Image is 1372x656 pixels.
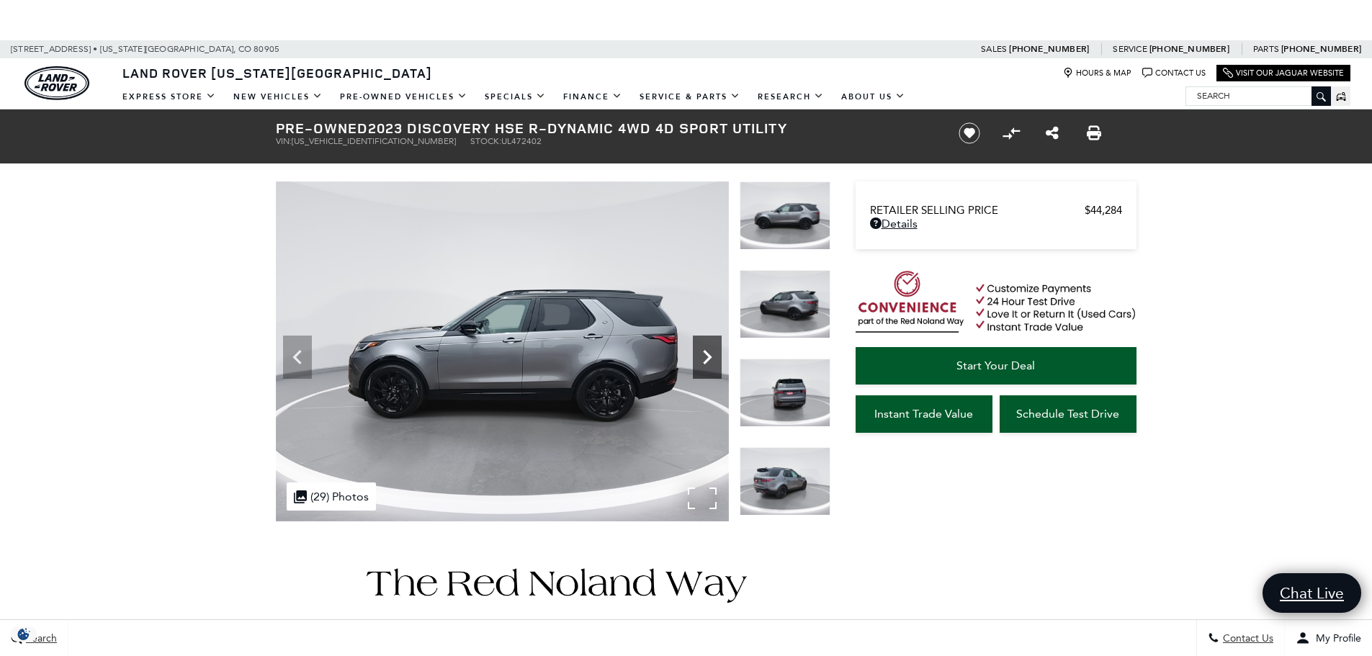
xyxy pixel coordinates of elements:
[114,64,441,81] a: Land Rover [US_STATE][GEOGRAPHIC_DATA]
[122,64,432,81] span: Land Rover [US_STATE][GEOGRAPHIC_DATA]
[1253,44,1279,54] span: Parts
[254,40,279,58] span: 80905
[1263,573,1361,613] a: Chat Live
[7,626,40,642] section: Click to Open Cookie Consent Modal
[1000,122,1022,144] button: Compare Vehicle
[1273,583,1351,603] span: Chat Live
[283,336,312,379] div: Previous
[287,482,376,511] div: (29) Photos
[981,44,1007,54] span: Sales
[1310,632,1361,644] span: My Profile
[1046,125,1059,142] a: Share this Pre-Owned 2023 Discovery HSE R-Dynamic 4WD 4D Sport Utility
[470,136,501,146] span: Stock:
[833,84,914,109] a: About Us
[1281,43,1361,55] a: [PHONE_NUMBER]
[1285,620,1372,656] button: Open user profile menu
[276,136,292,146] span: VIN:
[1223,68,1344,78] a: Visit Our Jaguar Website
[331,84,476,109] a: Pre-Owned Vehicles
[24,66,89,100] a: land-rover
[870,217,1122,230] a: Details
[870,204,1085,217] span: Retailer Selling Price
[870,204,1122,217] a: Retailer Selling Price $44,284
[7,626,40,642] img: Opt-Out Icon
[476,84,555,109] a: Specials
[1142,68,1206,78] a: Contact Us
[1016,407,1119,421] span: Schedule Test Drive
[740,181,830,250] img: Used 2023 Eiger Gray Metallic Land Rover HSE R-Dynamic image 5
[856,395,992,433] a: Instant Trade Value
[856,347,1136,385] a: Start Your Deal
[631,84,749,109] a: Service & Parts
[956,359,1035,372] span: Start Your Deal
[100,40,236,58] span: [US_STATE][GEOGRAPHIC_DATA],
[276,118,368,138] strong: Pre-Owned
[1085,204,1122,217] span: $44,284
[225,84,331,109] a: New Vehicles
[555,84,631,109] a: Finance
[501,136,542,146] span: UL472402
[292,136,456,146] span: [US_VEHICLE_IDENTIFICATION_NUMBER]
[276,181,729,521] img: Used 2023 Eiger Gray Metallic Land Rover HSE R-Dynamic image 5
[114,84,914,109] nav: Main Navigation
[238,40,251,58] span: CO
[740,447,830,516] img: Used 2023 Eiger Gray Metallic Land Rover HSE R-Dynamic image 8
[1063,68,1131,78] a: Hours & Map
[276,120,935,136] h1: 2023 Discovery HSE R-Dynamic 4WD 4D Sport Utility
[1009,43,1089,55] a: [PHONE_NUMBER]
[954,122,985,145] button: Save vehicle
[114,84,225,109] a: EXPRESS STORE
[1186,87,1330,104] input: Search
[1149,43,1229,55] a: [PHONE_NUMBER]
[1219,632,1273,644] span: Contact Us
[874,407,973,421] span: Instant Trade Value
[740,359,830,427] img: Used 2023 Eiger Gray Metallic Land Rover HSE R-Dynamic image 7
[1113,44,1147,54] span: Service
[693,336,722,379] div: Next
[1000,395,1136,433] a: Schedule Test Drive
[1087,125,1101,142] a: Print this Pre-Owned 2023 Discovery HSE R-Dynamic 4WD 4D Sport Utility
[24,66,89,100] img: Land Rover
[11,40,98,58] span: [STREET_ADDRESS] •
[740,270,830,338] img: Used 2023 Eiger Gray Metallic Land Rover HSE R-Dynamic image 6
[11,44,279,54] a: [STREET_ADDRESS] • [US_STATE][GEOGRAPHIC_DATA], CO 80905
[749,84,833,109] a: Research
